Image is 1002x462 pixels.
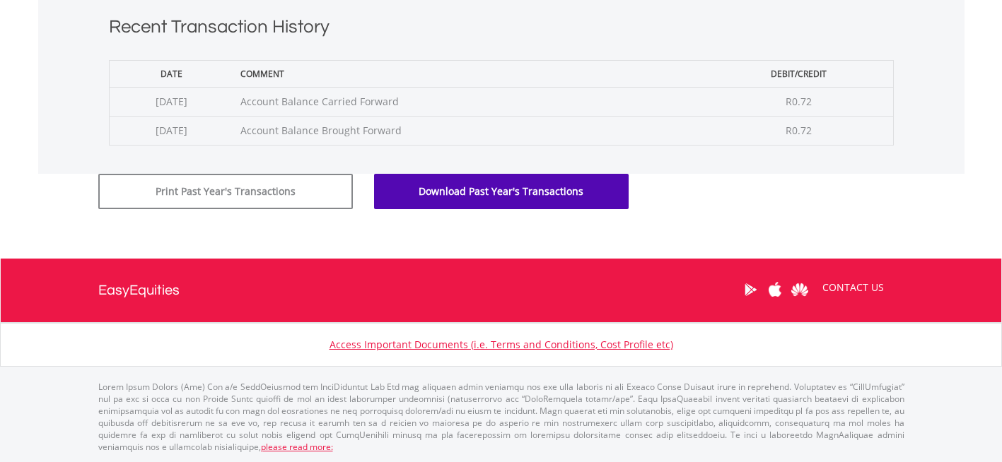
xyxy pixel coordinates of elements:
[109,116,233,145] td: [DATE]
[233,60,704,87] th: Comment
[786,124,812,137] span: R0.72
[704,60,893,87] th: Debit/Credit
[738,268,763,312] a: Google Play
[374,174,629,209] button: Download Past Year's Transactions
[261,441,333,453] a: please read more:
[109,14,894,46] h1: Recent Transaction History
[330,338,673,351] a: Access Important Documents (i.e. Terms and Conditions, Cost Profile etc)
[786,95,812,108] span: R0.72
[763,268,788,312] a: Apple
[98,174,353,209] button: Print Past Year's Transactions
[109,60,233,87] th: Date
[109,87,233,116] td: [DATE]
[98,381,904,454] p: Lorem Ipsum Dolors (Ame) Con a/e SeddOeiusmod tem InciDiduntut Lab Etd mag aliquaen admin veniamq...
[788,268,812,312] a: Huawei
[812,268,894,307] a: CONTACT US
[233,87,704,116] td: Account Balance Carried Forward
[98,259,180,322] a: EasyEquities
[233,116,704,145] td: Account Balance Brought Forward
